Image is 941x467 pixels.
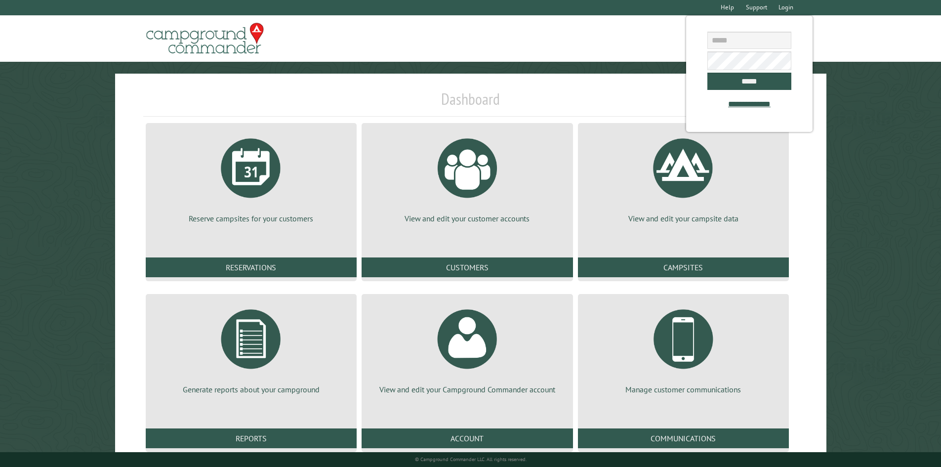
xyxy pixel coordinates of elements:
[578,257,789,277] a: Campsites
[362,428,573,448] a: Account
[143,89,798,117] h1: Dashboard
[590,131,777,224] a: View and edit your campsite data
[590,384,777,395] p: Manage customer communications
[158,302,345,395] a: Generate reports about your campground
[590,213,777,224] p: View and edit your campsite data
[158,384,345,395] p: Generate reports about your campground
[158,213,345,224] p: Reserve campsites for your customers
[415,456,527,463] small: © Campground Commander LLC. All rights reserved.
[362,257,573,277] a: Customers
[578,428,789,448] a: Communications
[146,257,357,277] a: Reservations
[143,19,267,58] img: Campground Commander
[373,213,561,224] p: View and edit your customer accounts
[158,131,345,224] a: Reserve campsites for your customers
[146,428,357,448] a: Reports
[373,384,561,395] p: View and edit your Campground Commander account
[590,302,777,395] a: Manage customer communications
[373,302,561,395] a: View and edit your Campground Commander account
[373,131,561,224] a: View and edit your customer accounts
